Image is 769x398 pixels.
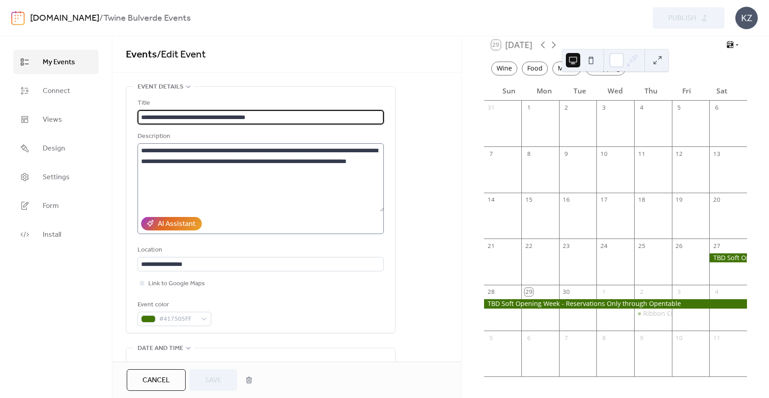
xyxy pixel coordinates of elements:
[43,201,59,212] span: Form
[675,196,683,204] div: 19
[637,288,645,296] div: 2
[491,62,517,75] div: Wine
[265,359,293,370] div: End date
[713,150,721,158] div: 13
[637,150,645,158] div: 11
[11,11,25,25] img: logo
[159,314,197,325] span: #417505FF
[600,150,608,158] div: 10
[598,81,633,101] div: Wed
[126,45,157,65] a: Events
[148,279,205,289] span: Link to Google Maps
[675,242,683,250] div: 26
[138,245,382,256] div: Location
[637,242,645,250] div: 25
[103,10,191,27] b: Twine Bulverde Events
[43,230,61,240] span: Install
[525,242,533,250] div: 22
[675,334,683,342] div: 10
[525,104,533,112] div: 1
[487,242,495,250] div: 21
[637,334,645,342] div: 9
[43,115,62,125] span: Views
[675,288,683,296] div: 3
[562,150,570,158] div: 9
[13,165,98,189] a: Settings
[138,98,382,109] div: Title
[600,104,608,112] div: 3
[491,81,527,101] div: Sun
[487,104,495,112] div: 31
[138,82,183,93] span: Event details
[525,196,533,204] div: 15
[675,150,683,158] div: 12
[13,194,98,218] a: Form
[552,62,581,75] div: Music
[713,288,721,296] div: 4
[141,217,202,230] button: AI Assistant
[487,334,495,342] div: 5
[735,7,758,29] div: KZ
[713,334,721,342] div: 11
[142,375,170,386] span: Cancel
[634,309,672,318] div: RIbbon Cutting for Twine with Bulverde Chamber
[30,10,99,27] a: [DOMAIN_NAME]
[600,288,608,296] div: 1
[13,79,98,103] a: Connect
[675,104,683,112] div: 5
[633,81,669,101] div: Thu
[127,369,186,391] button: Cancel
[562,334,570,342] div: 7
[138,359,169,370] div: Start date
[13,107,98,132] a: Views
[525,334,533,342] div: 6
[709,253,747,262] div: TBD Soft Opening Week - Reservations Only through Opentable
[669,81,704,101] div: Fri
[525,288,533,296] div: 29
[637,196,645,204] div: 18
[157,45,206,65] span: / Edit Event
[527,81,562,101] div: Mon
[600,242,608,250] div: 24
[562,242,570,250] div: 23
[713,242,721,250] div: 27
[13,222,98,247] a: Install
[562,81,598,101] div: Tue
[562,196,570,204] div: 16
[704,81,740,101] div: Sat
[43,86,70,97] span: Connect
[522,62,548,75] div: Food
[13,50,98,74] a: My Events
[99,10,103,27] b: /
[562,288,570,296] div: 30
[484,299,747,308] div: TBD Soft Opening Week - Reservations Only through Opentable
[487,288,495,296] div: 28
[13,136,98,160] a: Design
[562,104,570,112] div: 2
[43,57,75,68] span: My Events
[713,196,721,204] div: 20
[487,150,495,158] div: 7
[600,334,608,342] div: 8
[637,104,645,112] div: 4
[138,131,382,142] div: Description
[487,196,495,204] div: 14
[713,104,721,112] div: 6
[600,196,608,204] div: 17
[138,300,209,310] div: Event color
[43,172,70,183] span: Settings
[158,219,196,230] div: AI Assistant
[138,343,183,354] span: Date and time
[43,143,65,154] span: Design
[525,150,533,158] div: 8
